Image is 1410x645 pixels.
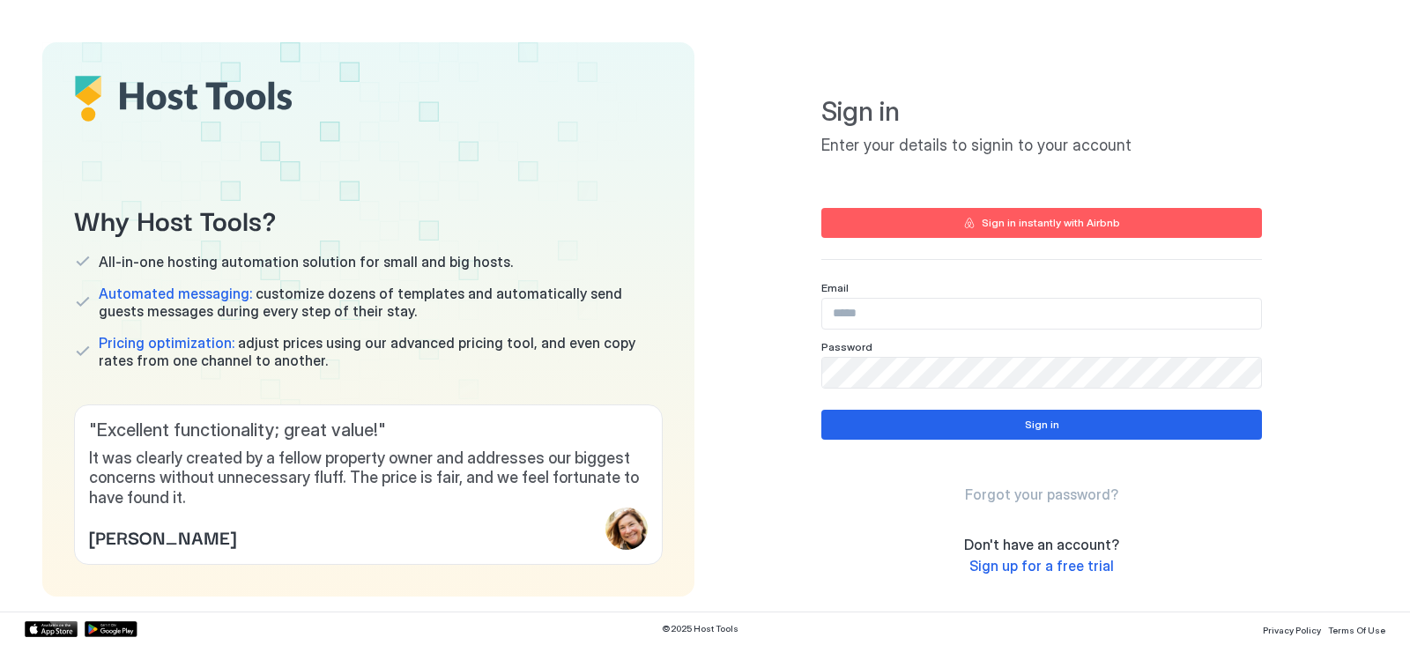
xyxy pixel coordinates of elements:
[964,536,1119,553] span: Don't have an account?
[982,215,1120,231] div: Sign in instantly with Airbnb
[99,334,663,369] span: adjust prices using our advanced pricing tool, and even copy rates from one channel to another.
[822,358,1261,388] input: Input Field
[662,623,738,634] span: © 2025 Host Tools
[99,285,252,302] span: Automated messaging:
[821,340,872,353] span: Password
[965,486,1118,503] span: Forgot your password?
[25,621,78,637] a: App Store
[1328,625,1385,635] span: Terms Of Use
[965,486,1118,504] a: Forgot your password?
[969,557,1114,575] a: Sign up for a free trial
[1328,619,1385,638] a: Terms Of Use
[99,285,663,320] span: customize dozens of templates and automatically send guests messages during every step of their s...
[89,523,236,550] span: [PERSON_NAME]
[821,281,849,294] span: Email
[821,208,1262,238] button: Sign in instantly with Airbnb
[605,508,648,550] div: profile
[99,334,234,352] span: Pricing optimization:
[1263,619,1321,638] a: Privacy Policy
[99,253,513,271] span: All-in-one hosting automation solution for small and big hosts.
[1263,625,1321,635] span: Privacy Policy
[821,95,1262,129] span: Sign in
[74,199,663,239] span: Why Host Tools?
[821,410,1262,440] button: Sign in
[1025,417,1059,433] div: Sign in
[821,136,1262,156] span: Enter your details to signin to your account
[85,621,137,637] a: Google Play Store
[89,449,648,508] span: It was clearly created by a fellow property owner and addresses our biggest concerns without unne...
[89,419,648,441] span: " Excellent functionality; great value! "
[822,299,1261,329] input: Input Field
